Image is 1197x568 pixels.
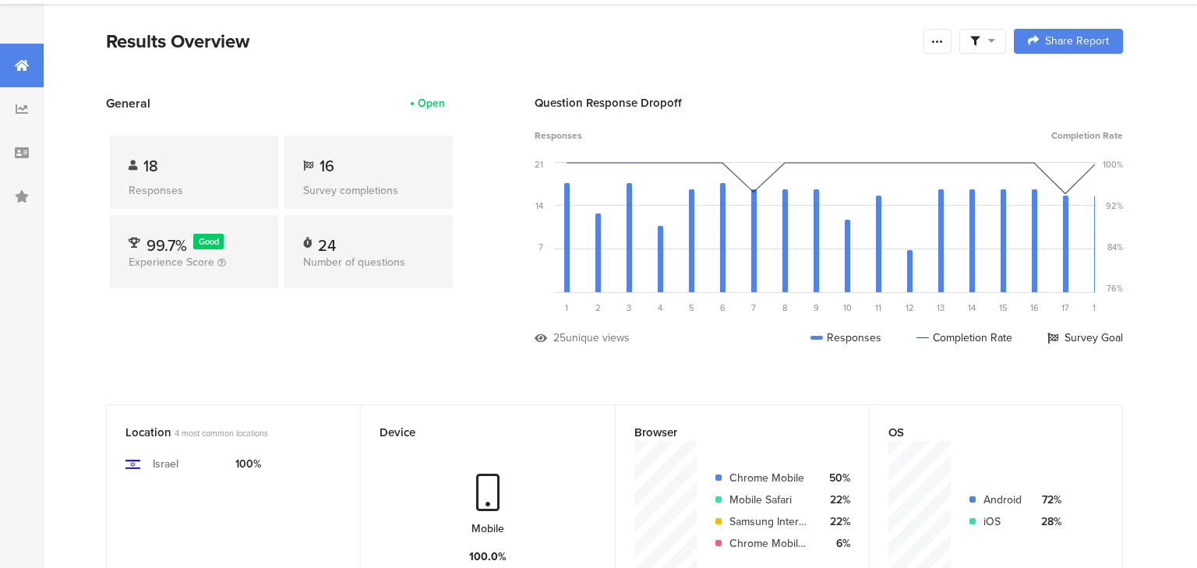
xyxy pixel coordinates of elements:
[968,302,976,314] span: 14
[729,513,810,530] div: Samsung Internet
[1106,199,1123,212] div: 92%
[318,234,336,249] div: 24
[906,302,914,314] span: 12
[1045,36,1109,47] span: Share Report
[1103,158,1123,171] div: 100%
[1107,241,1123,253] div: 84%
[235,456,261,472] div: 100%
[823,513,850,530] div: 22%
[1034,513,1061,530] div: 28%
[937,302,945,314] span: 13
[1093,302,1100,314] span: 18
[153,456,178,472] div: Israel
[106,94,150,112] span: General
[983,492,1022,508] div: Android
[729,470,810,486] div: Chrome Mobile
[888,424,1078,441] div: OS
[106,27,916,55] div: Results Overview
[129,254,214,270] span: Experience Score
[823,492,850,508] div: 22%
[565,302,568,314] span: 1
[535,94,1123,111] div: Question Response Dropoff
[199,235,219,248] span: Good
[843,302,852,314] span: 10
[875,302,881,314] span: 11
[729,492,810,508] div: Mobile Safari
[627,302,631,314] span: 3
[810,330,881,346] div: Responses
[1030,302,1039,314] span: 16
[538,241,543,253] div: 7
[634,424,824,441] div: Browser
[535,129,582,143] span: Responses
[916,330,1012,346] div: Completion Rate
[1047,330,1123,346] div: Survey Goal
[320,154,334,178] span: 16
[147,234,187,257] span: 99.7%
[782,302,787,314] span: 8
[129,182,260,199] div: Responses
[175,427,268,439] span: 4 most common locations
[143,154,158,178] span: 18
[380,424,570,441] div: Device
[125,424,316,441] div: Location
[999,302,1008,314] span: 15
[535,158,543,171] div: 21
[823,535,850,552] div: 6%
[823,470,850,486] div: 50%
[553,330,566,346] div: 25
[566,330,630,346] div: unique views
[814,302,819,314] span: 9
[303,254,405,270] span: Number of questions
[1051,129,1123,143] span: Completion Rate
[689,302,694,314] span: 5
[658,302,662,314] span: 4
[418,95,445,111] div: Open
[1034,492,1061,508] div: 72%
[751,302,756,314] span: 7
[471,520,504,537] div: Mobile
[729,535,810,552] div: Chrome Mobile iOS
[303,182,434,199] div: Survey completions
[720,302,726,314] span: 6
[1061,302,1069,314] span: 17
[1107,282,1123,295] div: 76%
[469,549,507,565] div: 100.0%
[535,199,543,212] div: 14
[595,302,601,314] span: 2
[983,513,1022,530] div: iOS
